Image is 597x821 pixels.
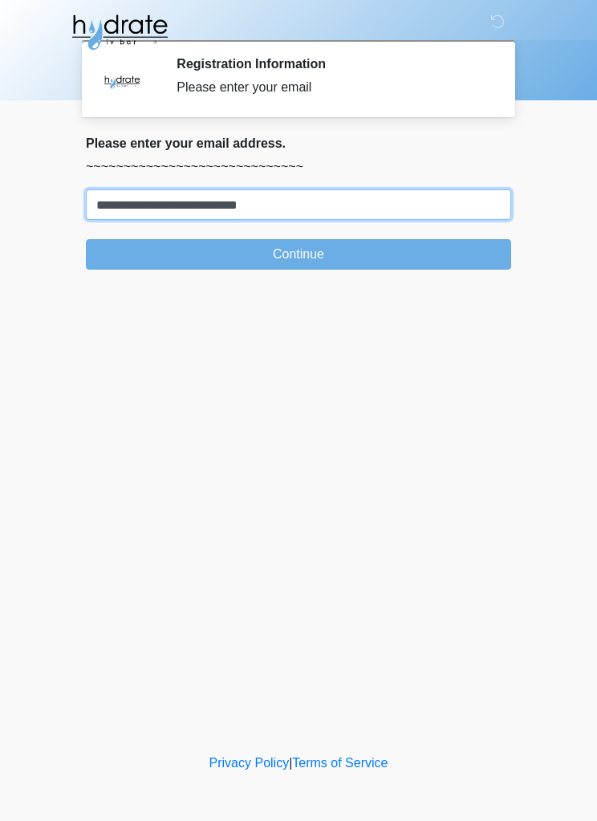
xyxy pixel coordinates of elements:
a: Terms of Service [292,756,388,770]
img: Agent Avatar [98,56,146,104]
h2: Please enter your email address. [86,136,511,151]
img: Hydrate IV Bar - Glendale Logo [70,12,169,52]
a: Privacy Policy [209,756,290,770]
p: ~~~~~~~~~~~~~~~~~~~~~~~~~~~~~ [86,157,511,177]
div: Please enter your email [177,78,487,97]
button: Continue [86,239,511,270]
a: | [289,756,292,770]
